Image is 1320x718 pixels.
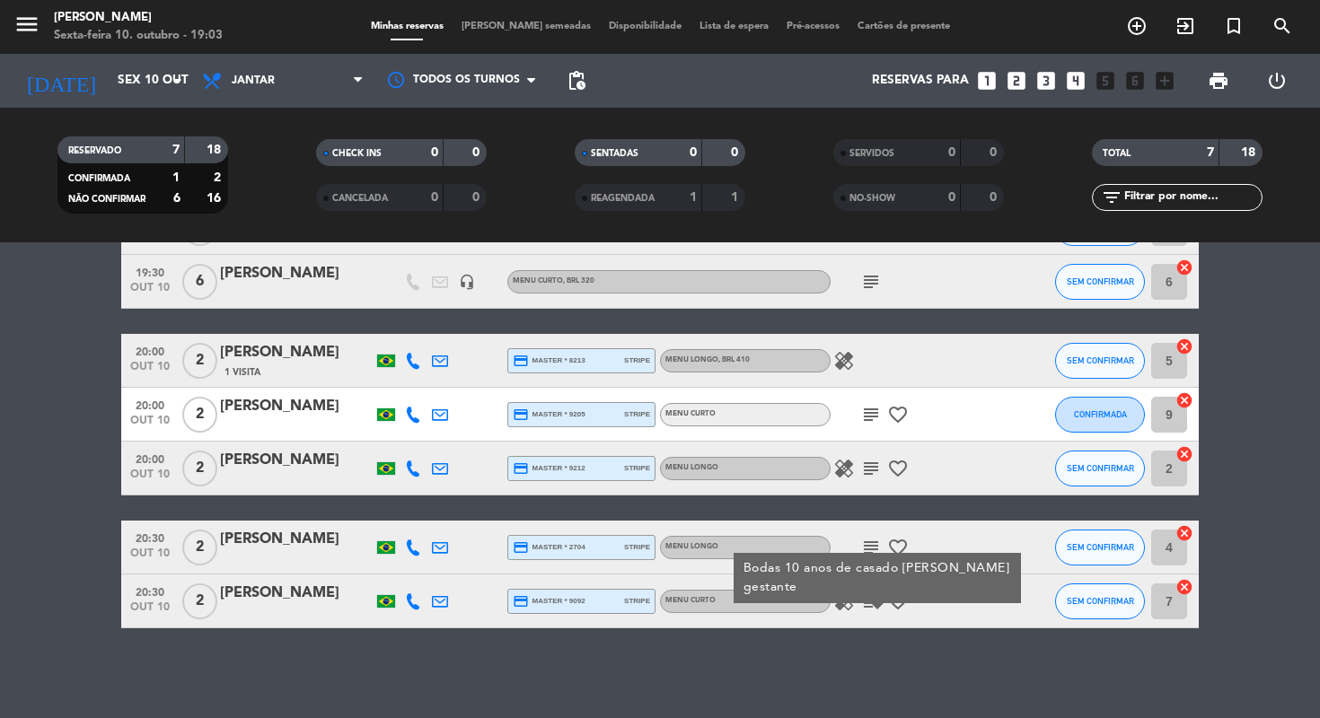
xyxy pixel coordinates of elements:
strong: 0 [990,146,1000,159]
strong: 0 [948,191,955,204]
i: credit_card [513,407,529,423]
strong: 16 [207,192,224,205]
span: SERVIDOS [849,149,894,158]
div: [PERSON_NAME] [54,9,223,27]
input: Filtrar por nome... [1122,188,1262,207]
div: Bodas 10 anos de casado [PERSON_NAME] gestante [744,559,1012,597]
div: [PERSON_NAME] [220,341,373,364]
strong: 0 [731,146,742,159]
div: [PERSON_NAME] [220,395,373,418]
strong: 7 [172,144,180,156]
span: NÃO CONFIRMAR [68,195,145,204]
span: 20:00 [128,448,172,468]
span: stripe [624,408,650,420]
span: 2 [182,397,217,433]
span: out 10 [128,415,172,435]
i: credit_card [513,539,529,556]
span: out 10 [128,468,172,489]
i: subject [860,404,882,425]
span: Menu Curto [513,277,594,285]
span: CANCELADA [332,194,388,203]
i: favorite_border [887,404,909,425]
span: 2 [182,451,217,486]
i: credit_card [513,593,529,609]
i: cancel [1175,578,1193,596]
i: subject [860,458,882,479]
strong: 1 [731,191,742,204]
span: Cartões de presente [849,22,959,31]
span: Pré-acessos [778,22,849,31]
span: SENTADAS [591,149,638,158]
i: exit_to_app [1175,15,1196,37]
i: power_settings_new [1266,70,1288,92]
i: turned_in_not [1223,15,1245,37]
i: cancel [1175,524,1193,542]
strong: 0 [948,146,955,159]
i: filter_list [1101,187,1122,208]
span: REAGENDADA [591,194,655,203]
i: looks_two [1005,69,1028,92]
i: cancel [1175,445,1193,463]
span: stripe [624,462,650,474]
span: SEM CONFIRMAR [1067,355,1134,365]
span: , BRL 320 [563,277,594,285]
i: headset_mic [459,274,475,290]
span: 19:30 [128,261,172,282]
span: 20:00 [128,340,172,361]
i: subject [860,537,882,558]
span: out 10 [128,282,172,302]
span: Menu Curto [665,597,716,604]
span: 20:30 [128,527,172,547]
i: arrow_drop_down [167,70,189,92]
div: Sexta-feira 10. outubro - 19:03 [54,27,223,45]
span: stripe [624,595,650,607]
strong: 0 [431,191,438,204]
span: Menu Longo [665,464,718,471]
div: [PERSON_NAME] [220,449,373,472]
i: looks_3 [1034,69,1058,92]
span: 1 Visita [224,365,260,380]
span: stripe [624,355,650,366]
strong: 0 [472,191,483,204]
span: Menu Longo [665,356,750,363]
span: , BRL 410 [718,356,750,363]
i: cancel [1175,258,1193,276]
i: credit_card [513,460,529,477]
span: 20:30 [128,581,172,601]
span: Menu Longo [665,543,718,550]
span: stripe [624,541,650,553]
div: [PERSON_NAME] [220,262,373,285]
i: [DATE] [13,61,109,101]
span: out 10 [128,361,172,381]
i: subject [860,271,882,293]
span: print [1208,70,1229,92]
strong: 0 [431,146,438,159]
i: favorite_border [887,537,909,558]
span: 2 [182,583,217,619]
span: Jantar [232,74,275,87]
strong: 18 [207,144,224,156]
i: looks_6 [1123,69,1147,92]
span: pending_actions [566,70,587,92]
span: out 10 [128,601,172,622]
div: LOG OUT [1248,54,1307,108]
i: add_circle_outline [1126,15,1148,37]
span: 2 [182,343,217,379]
span: Lista de espera [691,22,778,31]
span: TOTAL [1103,149,1131,158]
i: search [1272,15,1293,37]
span: SEM CONFIRMAR [1067,276,1134,286]
span: out 10 [128,547,172,568]
span: [PERSON_NAME] semeadas [453,22,600,31]
span: Disponibilidade [600,22,691,31]
span: master * 9092 [513,593,585,609]
i: cancel [1175,391,1193,409]
span: Menu Curto [665,410,716,417]
span: CONFIRMADA [1074,409,1127,419]
strong: 18 [1241,146,1259,159]
strong: 2 [214,171,224,184]
span: Reservas para [872,74,969,88]
i: menu [13,11,40,38]
span: CONFIRMADA [68,174,130,183]
span: master * 9212 [513,460,585,477]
